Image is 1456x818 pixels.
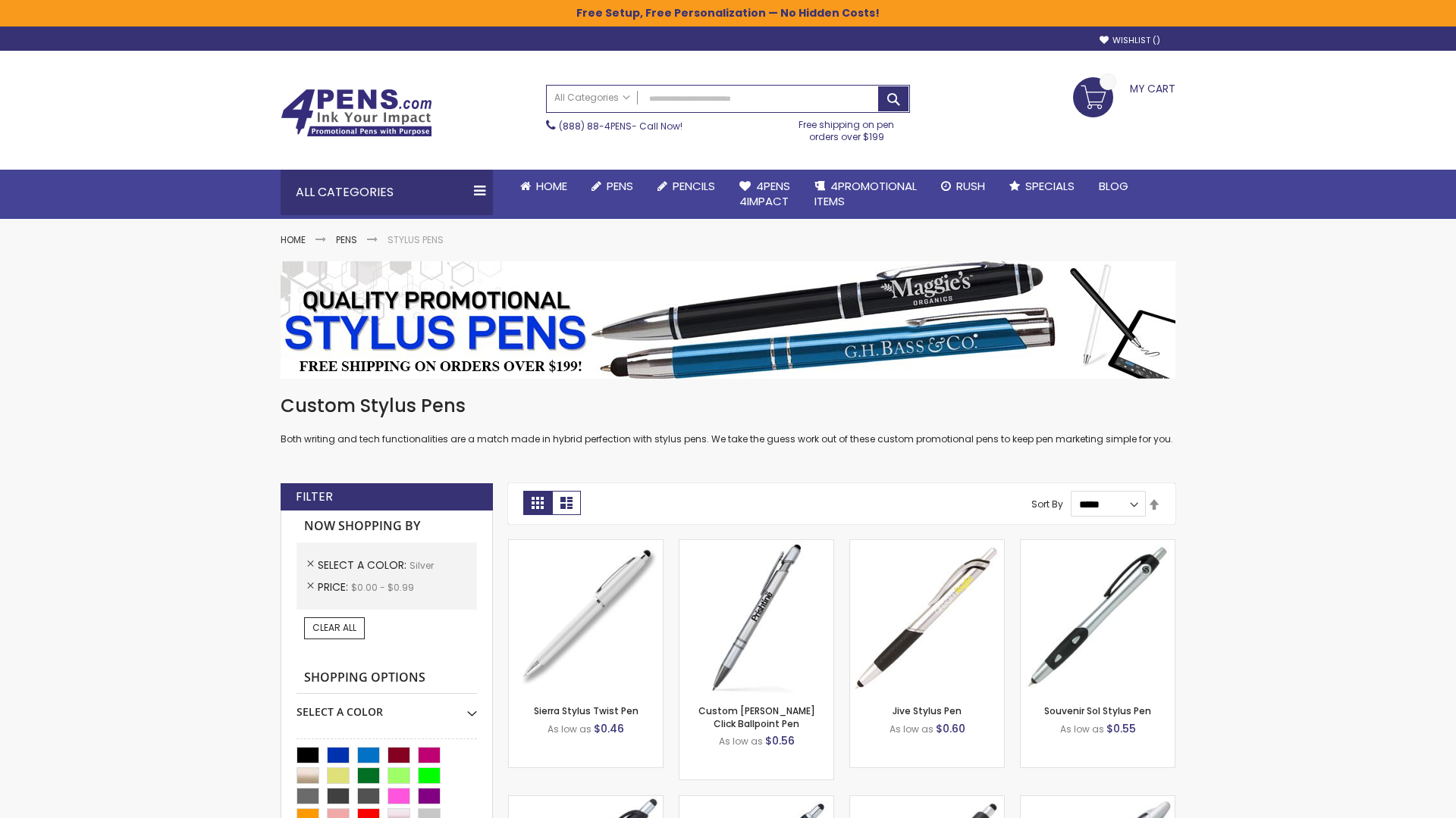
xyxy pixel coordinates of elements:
[281,233,306,246] a: Home
[559,120,632,133] a: (888) 88-4PENS
[1021,539,1175,552] a: Souvenir Sol Stylus Pen-Silver
[814,178,917,209] span: 4PROMOTIONAL ITEMS
[1031,498,1063,510] label: Sort By
[956,178,985,194] span: Rush
[893,704,962,717] a: Jive Stylus Pen
[673,178,715,194] span: Pencils
[1099,178,1128,194] span: Blog
[281,261,1175,379] img: Stylus Pens
[727,170,802,219] a: 4Pens4impact
[1044,704,1151,717] a: Souvenir Sol Stylus Pen
[1021,795,1175,808] a: Twist Highlighter-Pen Stylus Combo-Silver
[929,170,997,203] a: Rush
[850,795,1004,808] a: Souvenir® Emblem Stylus Pen-Silver
[1106,721,1136,736] span: $0.55
[509,795,663,808] a: React Stylus Grip Pen-Silver
[547,86,638,111] a: All Categories
[281,394,1175,446] div: Both writing and tech functionalities are a match made in hybrid perfection with stylus pens. We ...
[351,581,414,594] span: $0.00 - $0.99
[409,559,434,572] span: Silver
[548,723,591,735] span: As low as
[679,795,833,808] a: Epiphany Stylus Pens-Silver
[579,170,645,203] a: Pens
[281,89,432,137] img: 4Pens Custom Pens and Promotional Products
[318,557,409,573] span: Select A Color
[1087,170,1141,203] a: Blog
[509,540,663,694] img: Stypen-35-Silver
[997,170,1087,203] a: Specials
[297,662,477,695] strong: Shopping Options
[850,540,1004,694] img: Jive Stylus Pen-Silver
[523,491,552,515] strong: Grid
[607,178,633,194] span: Pens
[509,539,663,552] a: Stypen-35-Silver
[936,721,965,736] span: $0.60
[739,178,790,209] span: 4Pens 4impact
[890,723,934,735] span: As low as
[1021,540,1175,694] img: Souvenir Sol Stylus Pen-Silver
[679,539,833,552] a: Custom Alex II Click Ballpoint Pen-Silver
[297,694,477,720] div: Select A Color
[1025,178,1075,194] span: Specials
[850,539,1004,552] a: Jive Stylus Pen-Silver
[534,704,639,717] a: Sierra Stylus Twist Pen
[388,233,444,246] strong: Stylus Pens
[765,733,795,748] span: $0.56
[719,735,763,748] span: As low as
[698,704,815,729] a: Custom [PERSON_NAME] Click Ballpoint Pen
[1100,35,1160,46] a: Wishlist
[1060,723,1104,735] span: As low as
[536,178,567,194] span: Home
[594,721,624,736] span: $0.46
[645,170,727,203] a: Pencils
[318,579,351,595] span: Price
[336,233,357,246] a: Pens
[296,489,333,505] strong: Filter
[281,170,493,215] div: All Categories
[312,621,356,634] span: Clear All
[802,170,929,219] a: 4PROMOTIONALITEMS
[554,92,630,104] span: All Categories
[297,510,477,542] strong: Now Shopping by
[508,170,579,203] a: Home
[679,540,833,694] img: Custom Alex II Click Ballpoint Pen-Silver
[304,617,365,638] a: Clear All
[783,113,911,143] div: Free shipping on pen orders over $199
[281,394,1175,418] h1: Custom Stylus Pens
[559,120,682,133] span: - Call Now!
